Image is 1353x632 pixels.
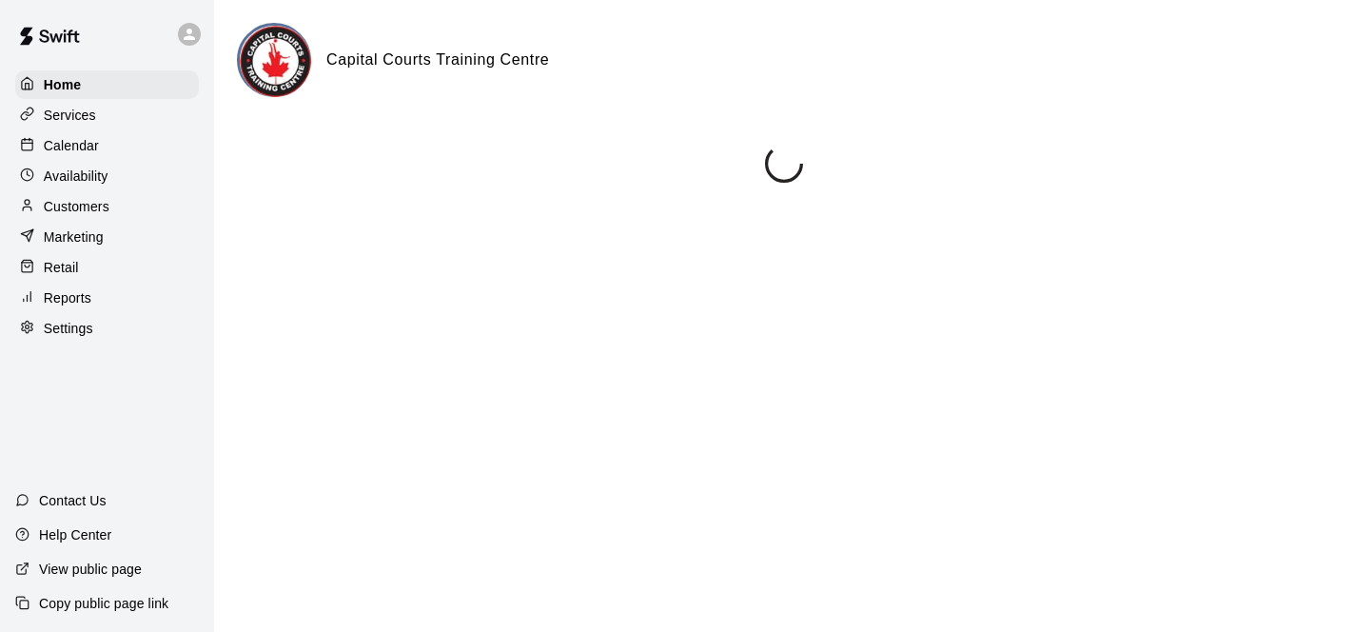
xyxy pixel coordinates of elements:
p: Reports [44,288,91,307]
p: Services [44,106,96,125]
a: Retail [15,253,199,282]
img: Capital Courts Training Centre logo [240,26,311,97]
p: Calendar [44,136,99,155]
a: Reports [15,284,199,312]
p: Availability [44,167,108,186]
p: Contact Us [39,491,107,510]
a: Marketing [15,223,199,251]
a: Customers [15,192,199,221]
a: Availability [15,162,199,190]
p: View public page [39,560,142,579]
a: Services [15,101,199,129]
a: Home [15,70,199,99]
a: Settings [15,314,199,343]
p: Customers [44,197,109,216]
p: Settings [44,319,93,338]
p: Marketing [44,227,104,247]
p: Help Center [39,525,111,544]
h6: Capital Courts Training Centre [326,48,549,72]
p: Retail [44,258,79,277]
a: Calendar [15,131,199,160]
p: Home [44,75,82,94]
p: Copy public page link [39,594,168,613]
